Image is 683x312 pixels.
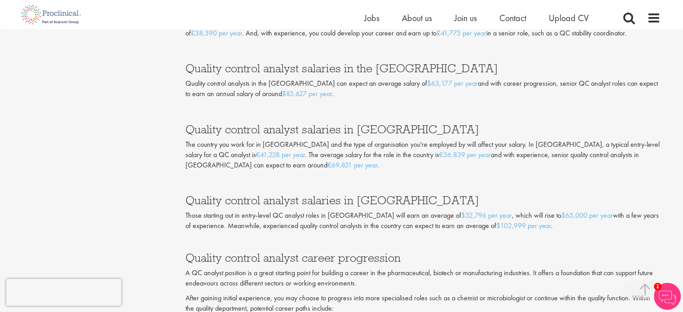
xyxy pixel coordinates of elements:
[439,149,491,159] a: €56,839 per year
[402,12,432,24] a: About us
[185,79,661,99] p: Quality control analysts in the [GEOGRAPHIC_DATA] can expect an average salary of and with career...
[185,240,661,264] h3: Quality control analyst career progression
[185,123,661,135] h3: Quality control analyst salaries in [GEOGRAPHIC_DATA]
[461,210,512,220] a: $52,796 per year
[185,210,661,231] p: Those starting out in entry-level QC analyst roles in [GEOGRAPHIC_DATA] will earn an average of ,...
[185,194,661,206] h3: Quality control analyst salaries in [GEOGRAPHIC_DATA]
[496,220,551,230] a: $102,999 per year
[6,279,121,306] iframe: reCAPTCHA
[654,283,681,310] img: Chatbot
[185,268,661,288] p: A QC analyst position is a great starting point for building a career in the pharmaceutical, biot...
[282,89,332,98] a: $85,627 per year
[364,12,379,24] a: Jobs
[256,149,305,159] a: €41,228 per year
[185,139,661,170] p: The country you work for in [GEOGRAPHIC_DATA] and the type of organisation you're employed by wil...
[427,79,478,88] a: $63,177 per year
[549,12,589,24] a: Upload CV
[561,210,613,220] a: $65,000 per year
[191,28,242,38] a: £38,590 per year
[454,12,477,24] a: Join us
[436,28,486,38] a: £41,775 per year
[327,160,377,169] a: €69,851 per year
[185,62,661,74] h3: Quality control analyst salaries in the [GEOGRAPHIC_DATA]
[654,283,661,290] span: 1
[499,12,526,24] a: Contact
